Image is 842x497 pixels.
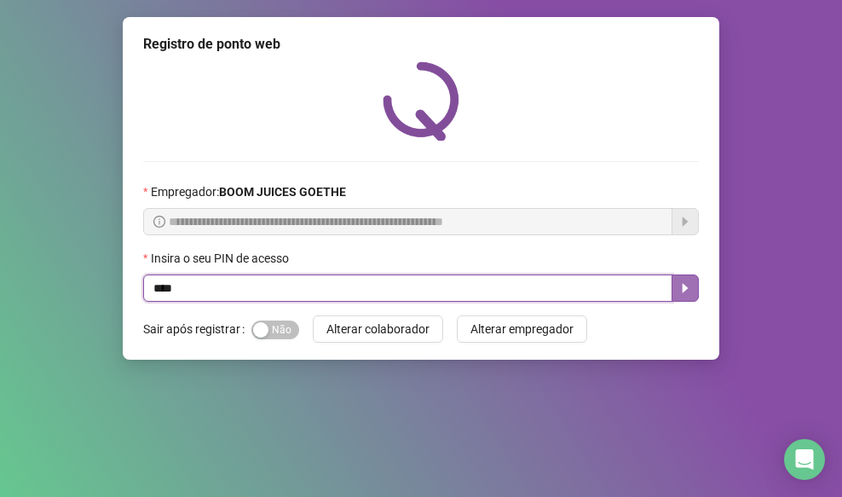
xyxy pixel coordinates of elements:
[151,182,346,201] span: Empregador :
[153,216,165,228] span: info-circle
[143,315,251,343] label: Sair após registrar
[219,185,346,199] strong: BOOM JUICES GOETHE
[143,34,699,55] div: Registro de ponto web
[678,281,692,295] span: caret-right
[383,61,459,141] img: QRPoint
[326,320,430,338] span: Alterar colaborador
[784,439,825,480] div: Open Intercom Messenger
[143,249,300,268] label: Insira o seu PIN de acesso
[470,320,574,338] span: Alterar empregador
[313,315,443,343] button: Alterar colaborador
[457,315,587,343] button: Alterar empregador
